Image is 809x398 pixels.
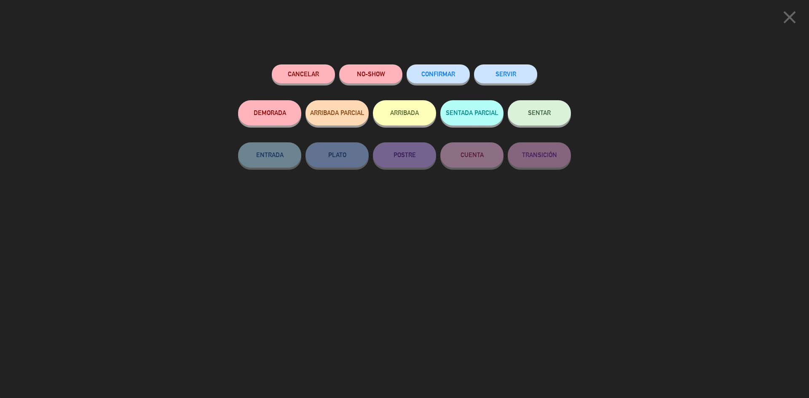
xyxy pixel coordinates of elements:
[508,142,571,168] button: TRANSICIÓN
[238,100,301,126] button: DEMORADA
[238,142,301,168] button: ENTRADA
[373,100,436,126] button: ARRIBADA
[528,109,551,116] span: SENTAR
[373,142,436,168] button: POSTRE
[440,100,504,126] button: SENTADA PARCIAL
[777,6,803,31] button: close
[421,70,455,77] span: CONFIRMAR
[305,142,369,168] button: PLATO
[474,64,537,83] button: SERVIR
[407,64,470,83] button: CONFIRMAR
[508,100,571,126] button: SENTAR
[305,100,369,126] button: ARRIBADA PARCIAL
[310,109,364,116] span: ARRIBADA PARCIAL
[272,64,335,83] button: Cancelar
[779,7,800,28] i: close
[339,64,402,83] button: NO-SHOW
[440,142,504,168] button: CUENTA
